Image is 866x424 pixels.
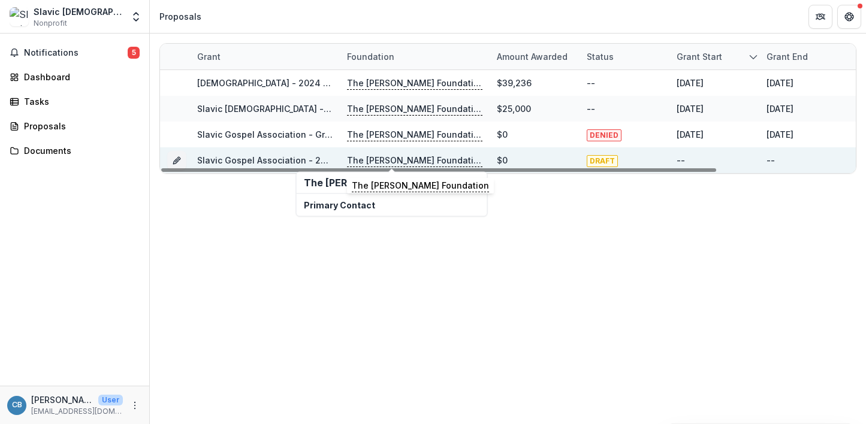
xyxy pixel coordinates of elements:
span: DENIED [587,129,621,141]
div: Grant start [669,50,729,63]
div: Status [580,44,669,69]
a: Slavic Gospel Association - Grant - [DATE] [197,129,375,140]
div: Status [580,50,621,63]
div: Proposals [159,10,201,23]
div: Chas Baines [12,401,22,409]
div: [DATE] [767,77,793,89]
div: Grant [190,44,340,69]
div: [DATE] [677,77,704,89]
button: Open entity switcher [128,5,144,29]
a: Slavic [DEMOGRAPHIC_DATA] - 2023 - Application [197,104,404,114]
div: Foundation [340,50,402,63]
a: Tasks [5,92,144,111]
img: Slavic Gospel Association [10,7,29,26]
div: Foundation [340,44,490,69]
span: 5 [128,47,140,59]
div: $0 [497,128,508,141]
span: DRAFT [587,155,618,167]
p: Primary Contact [304,199,480,211]
div: Dashboard [24,71,135,83]
button: Grant 5d32e509-d74b-42bb-b030-b0aa63efbbe3 [167,151,186,170]
nav: breadcrumb [155,8,206,25]
button: More [128,398,142,413]
span: Nonprofit [34,18,67,29]
a: Proposals [5,116,144,136]
p: User [98,395,123,405]
p: The [PERSON_NAME] Foundation [347,154,482,167]
div: -- [587,77,595,89]
div: Proposals [24,120,135,132]
a: Dashboard [5,67,144,87]
div: Grant start [669,44,759,69]
div: [DATE] [677,128,704,141]
div: [DATE] [767,102,793,115]
div: Amount awarded [490,44,580,69]
div: Grant end [759,50,815,63]
p: [EMAIL_ADDRESS][DOMAIN_NAME] [31,406,123,417]
div: Grant [190,50,228,63]
button: Notifications5 [5,43,144,62]
p: [PERSON_NAME] [31,393,93,406]
a: Documents [5,141,144,160]
button: Get Help [837,5,861,29]
div: Amount awarded [490,50,575,63]
div: $39,236 [497,77,532,89]
span: Notifications [24,48,128,58]
div: -- [767,154,775,166]
div: Documents [24,144,135,157]
div: -- [677,154,685,166]
button: Partners [808,5,832,29]
button: Close [468,175,482,189]
div: [DATE] [677,102,704,115]
a: Slavic Gospel Association - 2025 - The [PERSON_NAME] Foundation Grant Proposal Application [197,155,598,165]
div: $25,000 [497,102,531,115]
div: -- [587,102,595,115]
div: Slavic [DEMOGRAPHIC_DATA] [34,5,123,18]
div: Grant end [759,44,849,69]
p: The [PERSON_NAME] Foundation [347,102,482,116]
h2: The [PERSON_NAME] Foundation [304,177,480,189]
div: $0 [497,154,508,166]
svg: sorted descending [749,52,758,62]
p: The [PERSON_NAME] Foundation [347,128,482,141]
p: The [PERSON_NAME] Foundation [347,77,482,90]
div: Tasks [24,95,135,108]
a: [DEMOGRAPHIC_DATA] - 2024 - The [PERSON_NAME] Foundation Grant Proposal Application [197,78,582,88]
div: [DATE] [767,128,793,141]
